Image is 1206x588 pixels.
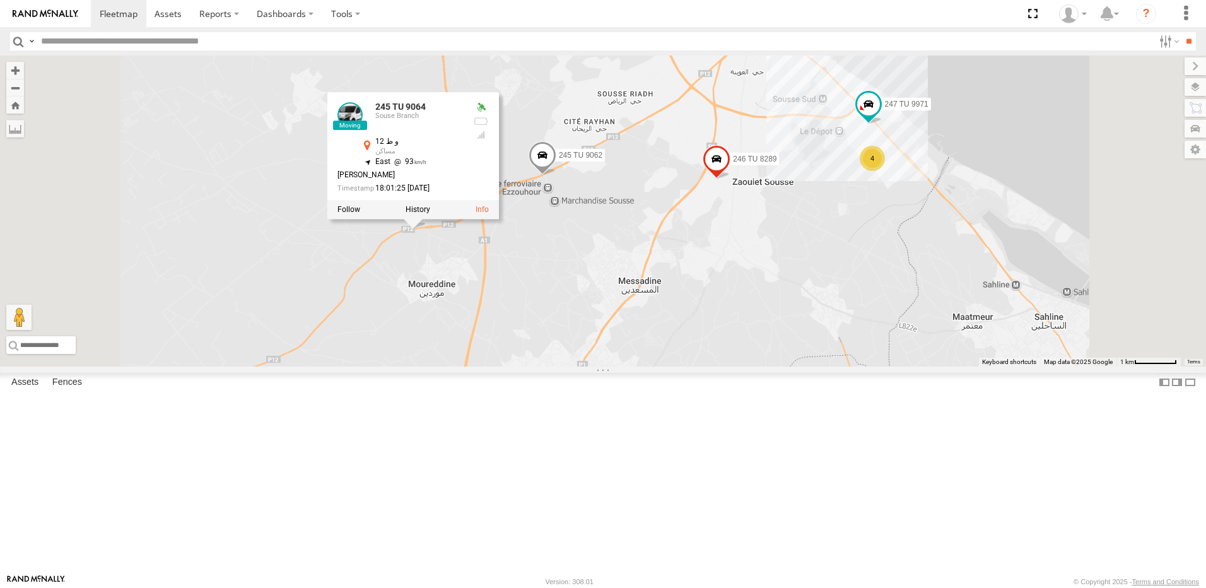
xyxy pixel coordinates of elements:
a: 245 TU 9064 [375,102,426,112]
label: Assets [5,373,45,391]
button: Keyboard shortcuts [982,358,1036,367]
div: و ط 12 [375,138,464,146]
img: rand-logo.svg [13,9,78,18]
label: View Asset History [406,205,430,214]
label: Map Settings [1185,141,1206,158]
button: Drag Pegman onto the map to open Street View [6,305,32,330]
a: Terms (opens in new tab) [1187,360,1200,365]
label: Realtime tracking of Asset [337,205,360,214]
div: © Copyright 2025 - [1074,578,1199,585]
div: Version: 308.01 [546,578,594,585]
a: View Asset Details [476,205,489,214]
div: Nejah Benkhalifa [1055,4,1091,23]
button: Zoom out [6,79,24,97]
button: Map Scale: 1 km per 64 pixels [1116,358,1181,367]
a: Visit our Website [7,575,65,588]
label: Hide Summary Table [1184,373,1197,391]
div: 4 [860,146,885,171]
div: GSM Signal = 4 [474,130,489,140]
a: View Asset Details [337,102,363,127]
span: 93 [390,157,426,166]
div: No battery health information received from this device. [474,116,489,126]
span: Map data ©2025 Google [1044,358,1113,365]
label: Dock Summary Table to the Left [1158,373,1171,391]
a: Terms and Conditions [1132,578,1199,585]
div: مساكن [375,148,464,155]
button: Zoom Home [6,97,24,114]
label: Dock Summary Table to the Right [1171,373,1183,391]
button: Zoom in [6,62,24,79]
label: Search Query [26,32,37,50]
span: 1 km [1120,358,1134,365]
label: Fences [46,373,88,391]
label: Measure [6,120,24,138]
div: Valid GPS Fix [474,102,489,112]
span: 247 TU 9971 [885,100,928,109]
i: ? [1136,4,1156,24]
span: East [375,157,390,166]
div: Souse Branch [375,112,464,120]
label: Search Filter Options [1154,32,1181,50]
div: [PERSON_NAME] [337,171,464,179]
div: Date/time of location update [337,184,464,192]
span: 246 TU 8289 [733,155,776,163]
span: 245 TU 9062 [559,151,602,160]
